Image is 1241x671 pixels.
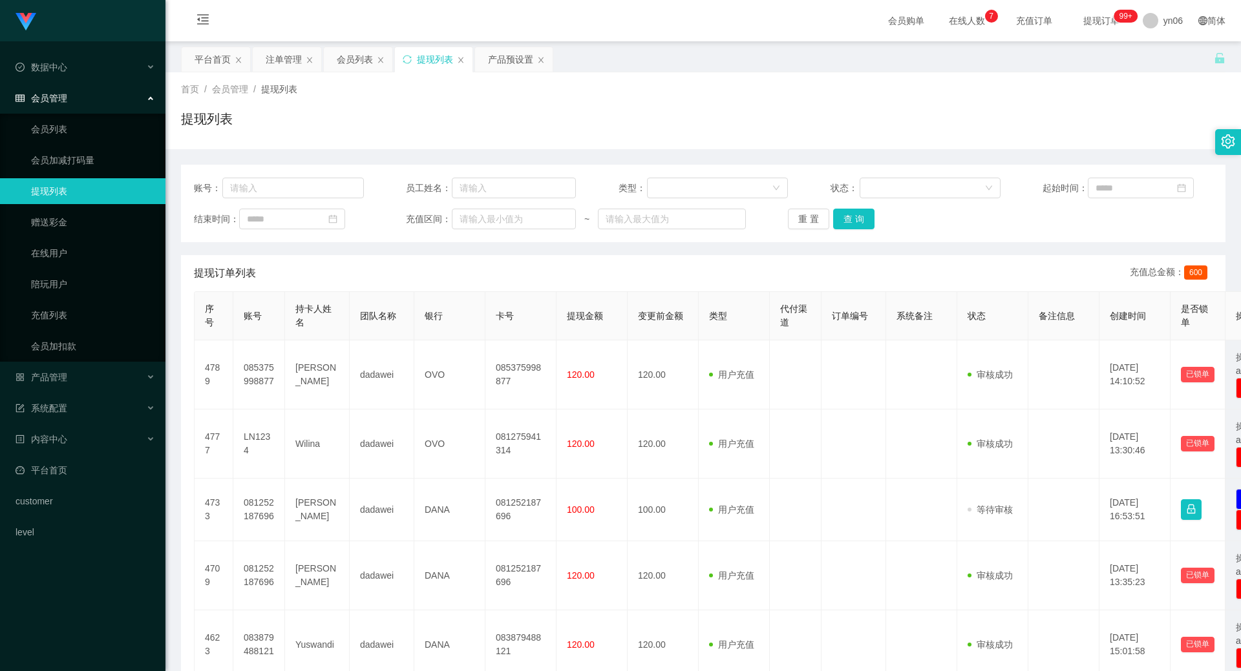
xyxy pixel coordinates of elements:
[195,47,231,72] div: 平台首页
[16,435,25,444] i: 图标: profile
[350,340,414,409] td: dadawei
[968,639,1013,650] span: 审核成功
[567,439,595,449] span: 120.00
[833,209,875,229] button: 查 询
[414,409,485,479] td: OVO
[985,10,998,23] sup: 7
[233,409,285,479] td: LN1234
[709,311,727,321] span: 类型
[1099,541,1171,610] td: [DATE] 13:35:23
[1181,304,1208,327] span: 是否锁单
[266,47,302,72] div: 注单管理
[181,84,199,94] span: 首页
[968,369,1013,380] span: 审核成功
[31,333,155,359] a: 会员加扣款
[31,116,155,142] a: 会员列表
[1099,340,1171,409] td: [DATE] 14:10:52
[31,147,155,173] a: 会员加减打码量
[628,409,699,479] td: 120.00
[16,372,67,382] span: 产品管理
[16,94,25,103] i: 图标: table
[194,181,222,195] span: 账号：
[328,214,337,223] i: 图标: calendar
[628,340,699,409] td: 120.00
[567,639,595,650] span: 120.00
[16,403,67,413] span: 系统配置
[414,479,485,541] td: DANA
[1181,637,1214,652] button: 已锁单
[638,311,683,321] span: 变更前金额
[709,369,754,380] span: 用户充值
[377,56,385,64] i: 图标: close
[181,109,233,129] h1: 提现列表
[619,181,648,195] span: 类型：
[261,84,297,94] span: 提现列表
[457,56,465,64] i: 图标: close
[233,340,285,409] td: 085375998877
[253,84,256,94] span: /
[222,178,364,198] input: 请输入
[235,56,242,64] i: 图标: close
[16,93,67,103] span: 会员管理
[628,479,699,541] td: 100.00
[537,56,545,64] i: 图标: close
[205,304,214,327] span: 序号
[598,209,745,229] input: 请输入最大值为
[31,209,155,235] a: 赠送彩金
[244,311,262,321] span: 账号
[16,13,36,31] img: logo.9652507e.png
[832,311,868,321] span: 订单编号
[488,47,533,72] div: 产品预设置
[985,184,993,193] i: 图标: down
[1110,311,1146,321] span: 创建时间
[194,212,239,226] span: 结束时间：
[1181,436,1214,451] button: 已锁单
[360,311,396,321] span: 团队名称
[31,302,155,328] a: 充值列表
[989,10,993,23] p: 7
[709,570,754,581] span: 用户充值
[195,340,233,409] td: 4789
[204,84,207,94] span: /
[452,209,576,229] input: 请输入最小值为
[414,541,485,610] td: DANA
[968,439,1013,449] span: 审核成功
[31,240,155,266] a: 在线用户
[567,570,595,581] span: 120.00
[16,62,67,72] span: 数据中心
[709,504,754,515] span: 用户充值
[233,479,285,541] td: 081252187696
[709,639,754,650] span: 用户充值
[417,47,453,72] div: 提现列表
[567,504,595,515] span: 100.00
[1114,10,1137,23] sup: 292
[350,541,414,610] td: dadawei
[780,304,807,327] span: 代付渠道
[1181,568,1214,583] button: 已锁单
[968,311,986,321] span: 状态
[496,311,514,321] span: 卡号
[1184,265,1207,280] span: 600
[1099,479,1171,541] td: [DATE] 16:53:51
[31,271,155,297] a: 陪玩用户
[406,212,451,226] span: 充值区间：
[831,181,860,195] span: 状态：
[896,311,933,321] span: 系统备注
[942,16,992,25] span: 在线人数
[195,409,233,479] td: 4777
[772,184,780,193] i: 图标: down
[285,479,350,541] td: [PERSON_NAME]
[1077,16,1126,25] span: 提现订单
[233,541,285,610] td: 081252187696
[1181,499,1202,520] button: 图标: lock
[406,181,451,195] span: 员工姓名：
[1039,311,1075,321] span: 备注信息
[350,479,414,541] td: dadawei
[968,504,1013,515] span: 等待审核
[16,519,155,545] a: level
[1198,16,1207,25] i: 图标: global
[16,63,25,72] i: 图标: check-circle-o
[452,178,576,198] input: 请输入
[485,479,557,541] td: 081252187696
[181,1,225,42] i: 图标: menu-fold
